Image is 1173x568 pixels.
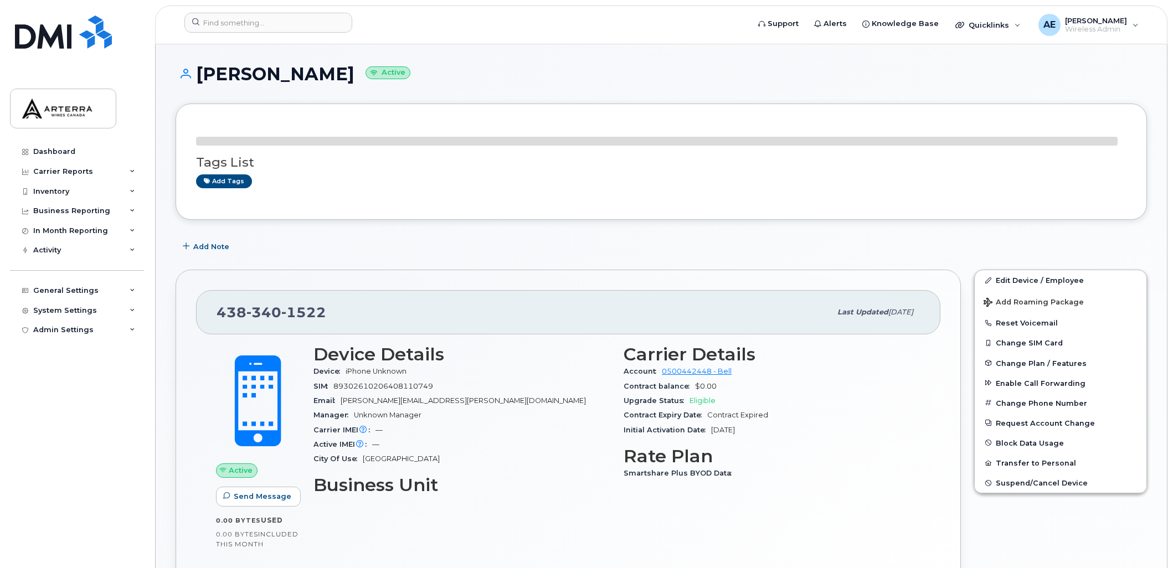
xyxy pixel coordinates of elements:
[711,426,735,434] span: [DATE]
[975,333,1146,353] button: Change SIM Card
[975,393,1146,413] button: Change Phone Number
[375,426,383,434] span: —
[996,359,1087,367] span: Change Plan / Features
[975,473,1146,493] button: Suspend/Cancel Device
[372,440,379,448] span: —
[707,411,768,419] span: Contract Expired
[695,382,717,390] span: $0.00
[313,344,610,364] h3: Device Details
[975,290,1146,313] button: Add Roaming Package
[624,382,695,390] span: Contract balance
[216,517,261,524] span: 0.00 Bytes
[354,411,421,419] span: Unknown Manager
[216,487,301,507] button: Send Message
[217,304,326,321] span: 438
[313,440,372,448] span: Active IMEI
[690,396,716,405] span: Eligible
[234,491,291,502] span: Send Message
[313,455,363,463] span: City Of Use
[975,433,1146,453] button: Block Data Usage
[176,64,1147,84] h1: [PERSON_NAME]
[313,411,354,419] span: Manager
[346,367,407,375] span: iPhone Unknown
[229,465,253,476] span: Active
[363,455,440,463] span: [GEOGRAPHIC_DATA]
[624,344,920,364] h3: Carrier Details
[216,530,258,538] span: 0.00 Bytes
[313,382,333,390] span: SIM
[975,453,1146,473] button: Transfer to Personal
[196,156,1126,169] h3: Tags List
[975,270,1146,290] a: Edit Device / Employee
[888,308,913,316] span: [DATE]
[996,379,1085,387] span: Enable Call Forwarding
[662,367,732,375] a: 0500442448 - Bell
[333,382,433,390] span: 89302610206408110749
[975,413,1146,433] button: Request Account Change
[624,367,662,375] span: Account
[624,411,707,419] span: Contract Expiry Date
[624,446,920,466] h3: Rate Plan
[313,367,346,375] span: Device
[246,304,281,321] span: 340
[176,236,239,256] button: Add Note
[984,298,1084,308] span: Add Roaming Package
[313,475,610,495] h3: Business Unit
[313,396,341,405] span: Email
[975,373,1146,393] button: Enable Call Forwarding
[975,313,1146,333] button: Reset Voicemail
[313,426,375,434] span: Carrier IMEI
[261,516,283,524] span: used
[366,66,410,79] small: Active
[281,304,326,321] span: 1522
[975,353,1146,373] button: Change Plan / Features
[624,426,711,434] span: Initial Activation Date
[341,396,586,405] span: [PERSON_NAME][EMAIL_ADDRESS][PERSON_NAME][DOMAIN_NAME]
[624,396,690,405] span: Upgrade Status
[996,479,1088,487] span: Suspend/Cancel Device
[837,308,888,316] span: Last updated
[193,241,229,252] span: Add Note
[624,469,737,477] span: Smartshare Plus BYOD Data
[196,174,252,188] a: Add tags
